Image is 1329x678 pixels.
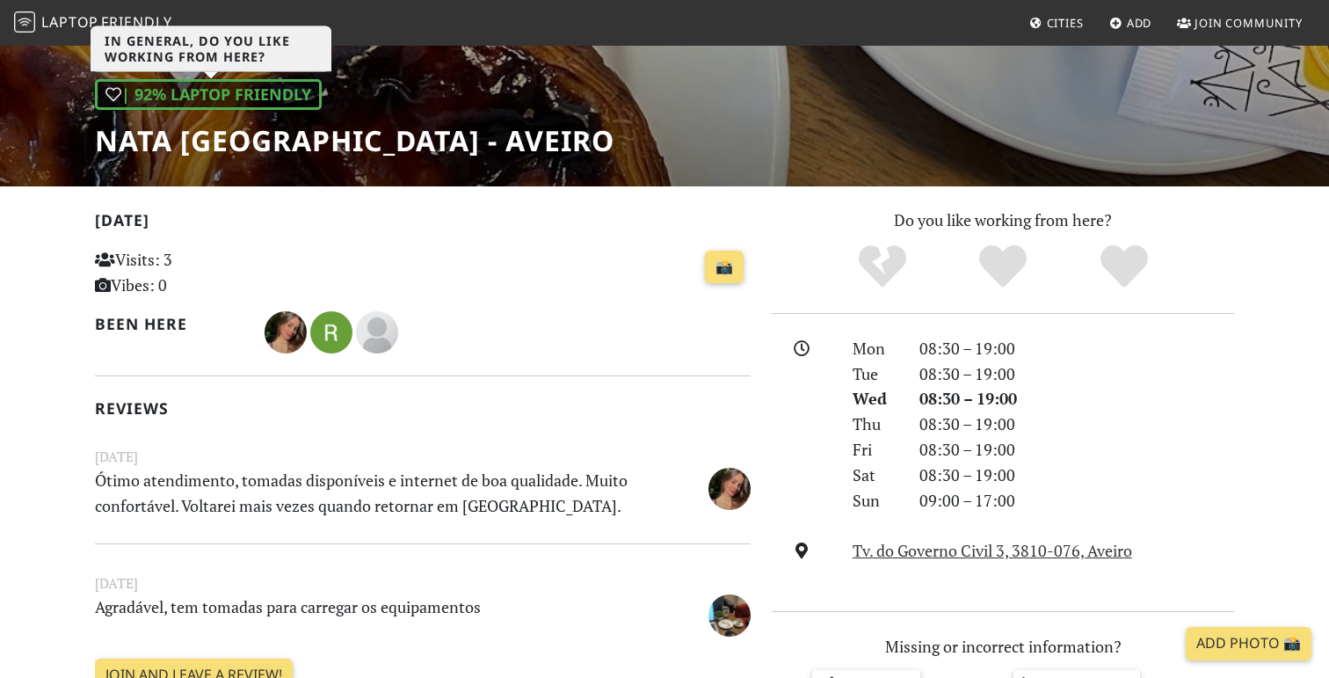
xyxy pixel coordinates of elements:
div: Wed [842,386,909,412]
small: [DATE] [84,572,761,594]
div: Mon [842,336,909,361]
div: 08:30 – 19:00 [909,463,1245,488]
a: LaptopFriendly LaptopFriendly [14,8,172,39]
a: Add [1102,7,1159,39]
span: Barco Azul [356,320,398,341]
div: Sat [842,463,909,488]
div: Definitely! [1064,243,1185,291]
span: Leticia Silva [265,320,310,341]
div: 09:00 – 17:00 [909,488,1245,514]
img: 5467-mega.jpg [708,594,751,637]
img: 6838-leticia.jpg [708,468,751,510]
div: | 92% Laptop Friendly [95,79,322,110]
h2: [DATE] [95,211,751,237]
div: 08:30 – 19:00 [909,361,1245,387]
p: Missing or incorrect information? [772,634,1234,660]
h1: NATA [GEOGRAPHIC_DATA] - Aveiro [95,124,614,157]
img: 6838-leticia.jpg [265,311,307,354]
span: Laptop [41,12,98,32]
span: Cities [1047,15,1084,31]
span: Leticia Silva [708,476,751,497]
div: Sun [842,488,909,514]
div: 08:30 – 19:00 [909,386,1245,412]
div: No [822,243,943,291]
h2: Been here [95,315,243,333]
div: Fri [842,437,909,463]
p: Agradável, tem tomadas para carregar os equipamentos [84,594,649,634]
a: Cities [1022,7,1091,39]
span: Join Community [1195,15,1303,31]
span: Add [1127,15,1152,31]
a: Join Community [1170,7,1310,39]
p: Ótimo atendimento, tomadas disponíveis e internet de boa qualidade. Muito confortável. Voltarei m... [84,468,649,519]
div: 08:30 – 19:00 [909,437,1245,463]
div: Tue [842,361,909,387]
h3: In general, do you like working from here? [91,26,331,72]
h2: Reviews [95,399,751,418]
div: 08:30 – 19:00 [909,336,1245,361]
a: 📸 [705,251,744,284]
p: Do you like working from here? [772,208,1234,233]
a: Tv. do Governo Civil 3, 3810-076, Aveiro [853,540,1132,561]
span: Rita Neto [310,320,356,341]
div: Yes [942,243,1064,291]
img: 5565-rita.jpg [310,311,352,354]
span: Friendly [101,12,171,32]
div: 08:30 – 19:00 [909,412,1245,437]
a: Add Photo 📸 [1186,627,1311,660]
img: blank-535327c66bd565773addf3077783bbfce4b00ec00e9fd257753287c682c7fa38.png [356,311,398,354]
div: Thu [842,412,909,437]
span: Mega aaa [708,603,751,624]
img: LaptopFriendly [14,11,35,33]
small: [DATE] [84,446,761,468]
p: Visits: 3 Vibes: 0 [95,247,300,298]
